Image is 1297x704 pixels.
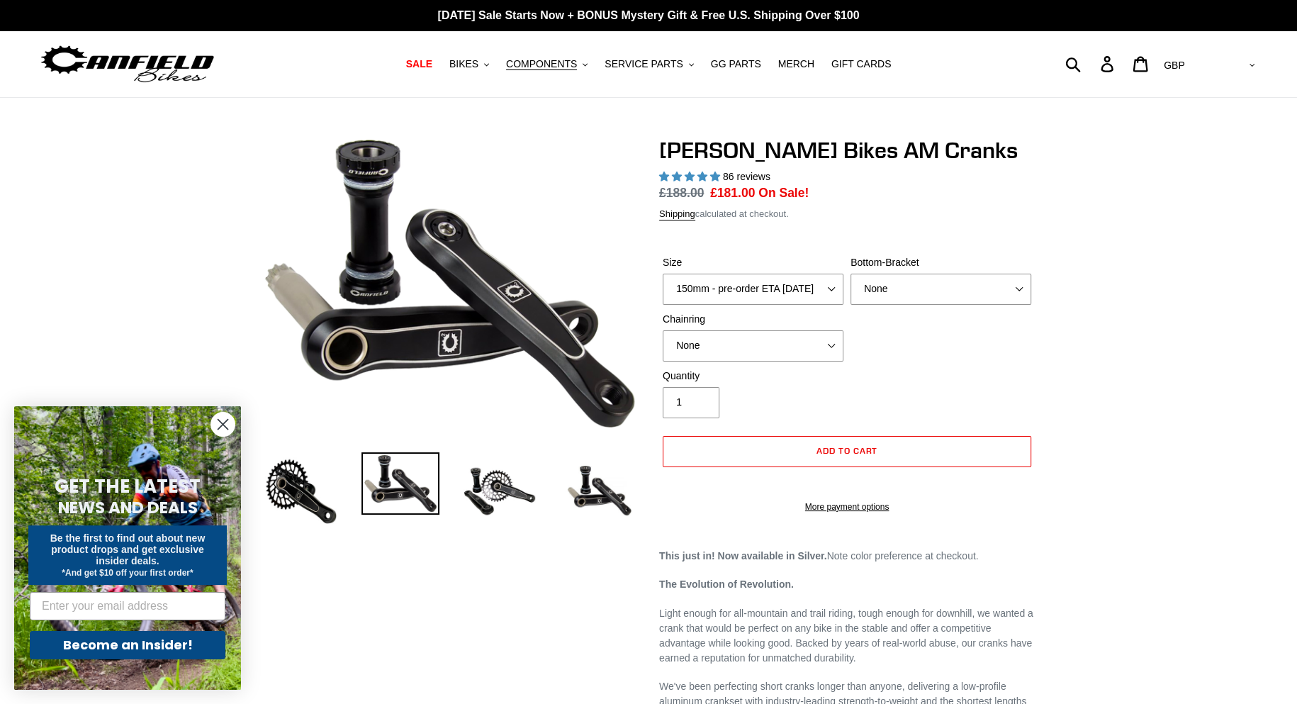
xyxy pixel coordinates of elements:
a: GIFT CARDS [824,55,899,74]
span: £181.00 [710,186,755,200]
button: Close dialog [210,412,235,437]
button: SERVICE PARTS [597,55,700,74]
img: Load image into Gallery viewer, Canfield Cranks [361,452,439,515]
img: Canfield Bikes [39,42,216,86]
a: MERCH [771,55,821,74]
span: BIKES [449,58,478,70]
img: Load image into Gallery viewer, Canfield Bikes AM Cranks [461,452,539,530]
span: 4.97 stars [659,171,723,182]
span: *And get $10 off your first order* [62,568,193,578]
s: £188.00 [659,186,704,200]
button: BIKES [442,55,496,74]
span: NEWS AND DEALS [58,496,198,519]
span: SALE [406,58,432,70]
p: Light enough for all-mountain and trail riding, tough enough for downhill, we wanted a crank that... [659,606,1035,666]
input: Search [1073,48,1109,79]
span: MERCH [778,58,814,70]
button: Become an Insider! [30,631,225,659]
span: 86 reviews [723,171,770,182]
span: SERVICE PARTS [605,58,683,70]
label: Bottom-Bracket [850,255,1031,270]
label: Size [663,255,843,270]
strong: The Evolution of Revolution. [659,579,794,590]
span: On Sale! [758,184,809,202]
span: GET THE LATEST [55,474,201,499]
span: GG PARTS [711,58,761,70]
a: SALE [399,55,439,74]
a: Shipping [659,208,695,220]
span: Be the first to find out about new product drops and get exclusive insider deals. [50,532,206,566]
span: COMPONENTS [506,58,577,70]
label: Chainring [663,312,843,327]
img: Load image into Gallery viewer, CANFIELD-AM_DH-CRANKS [560,452,638,530]
a: GG PARTS [704,55,768,74]
a: More payment options [663,501,1031,513]
button: COMPONENTS [499,55,595,74]
p: Note color preference at checkout. [659,549,1035,564]
div: calculated at checkout. [659,207,1035,221]
input: Enter your email address [30,592,225,620]
span: Add to cart [816,445,878,456]
button: Add to cart [663,436,1031,467]
span: GIFT CARDS [831,58,892,70]
label: Quantity [663,369,843,384]
strong: This just in! Now available in Silver. [659,550,827,561]
h1: [PERSON_NAME] Bikes AM Cranks [659,137,1035,164]
img: Load image into Gallery viewer, Canfield Bikes AM Cranks [262,452,340,530]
